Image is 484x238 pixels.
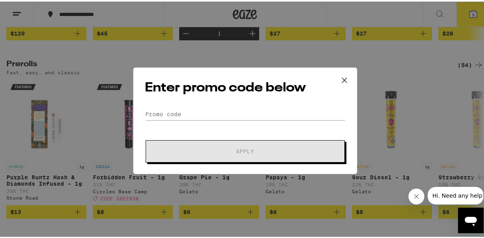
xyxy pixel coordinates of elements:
[458,206,484,232] iframe: Button to launch messaging window
[145,107,346,119] input: Promo code
[428,185,484,203] iframe: Message from company
[408,187,424,203] iframe: Close message
[145,77,346,95] h2: Enter promo code below
[236,147,254,153] span: Apply
[146,139,345,161] button: Apply
[5,6,58,12] span: Hi. Need any help?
